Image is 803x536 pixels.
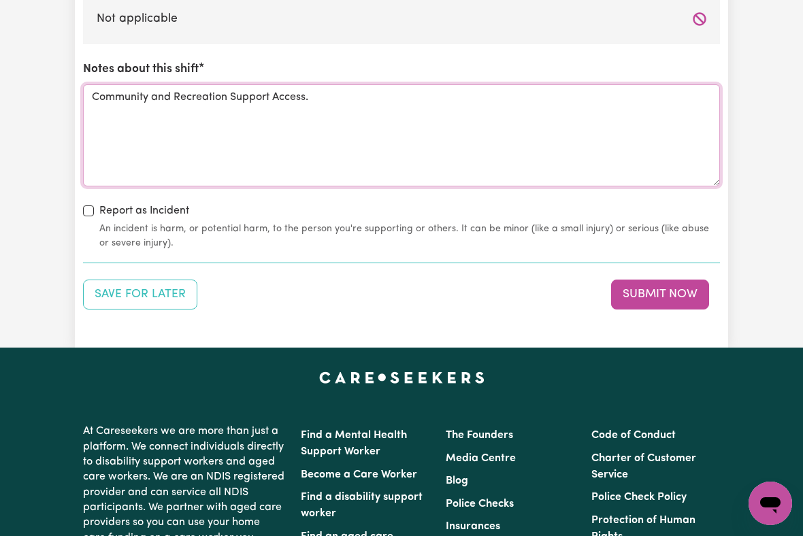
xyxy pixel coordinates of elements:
[319,372,485,383] a: Careseekers home page
[301,430,407,457] a: Find a Mental Health Support Worker
[99,203,189,219] label: Report as Incident
[611,280,709,309] button: Submit your job report
[591,492,687,503] a: Police Check Policy
[591,453,696,480] a: Charter of Customer Service
[446,453,516,464] a: Media Centre
[591,430,676,441] a: Code of Conduct
[83,280,197,309] button: Save your job report
[446,430,513,441] a: The Founders
[446,499,514,509] a: Police Checks
[97,10,706,28] label: Not applicable
[301,492,423,519] a: Find a disability support worker
[749,482,792,525] iframe: Button to launch messaging window
[83,61,199,78] label: Notes about this shift
[446,521,500,532] a: Insurances
[83,84,720,186] textarea: Community and Recreation Support Access.
[301,469,417,480] a: Become a Care Worker
[446,475,468,486] a: Blog
[99,222,720,250] small: An incident is harm, or potential harm, to the person you're supporting or others. It can be mino...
